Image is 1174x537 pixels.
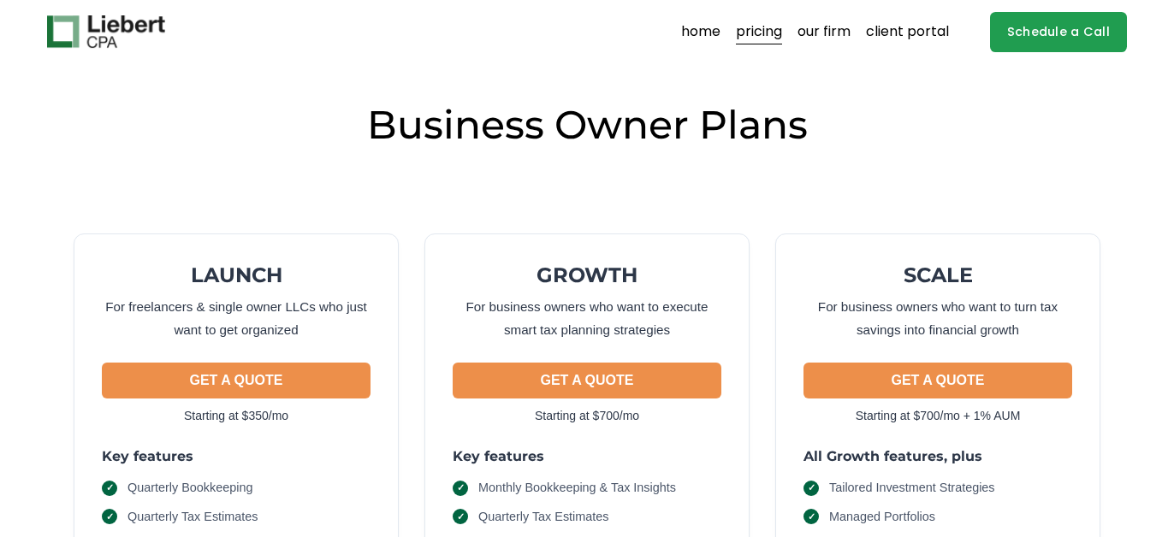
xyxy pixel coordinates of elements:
h3: Key features [453,447,721,465]
span: Tailored Investment Strategies [829,479,995,498]
p: Starting at $700/mo [453,405,721,427]
span: Managed Portfolios [829,508,935,527]
a: our firm [797,18,851,45]
span: Quarterly Bookkeeping [127,479,252,498]
button: GET A QUOTE [102,363,371,398]
h2: GROWTH [453,262,721,288]
a: home [681,18,720,45]
p: For freelancers & single owner LLCs who just want to get organized [102,295,371,342]
h3: All Growth features, plus [803,447,1072,465]
h2: LAUNCH [102,262,371,288]
button: GET A QUOTE [803,363,1072,398]
button: GET A QUOTE [453,363,721,398]
p: For business owners who want to execute smart tax planning strategies [453,295,721,342]
p: For business owners who want to turn tax savings into financial growth [803,295,1072,342]
span: Monthly Bookkeeping & Tax Insights [478,479,676,498]
a: client portal [866,18,949,45]
a: Schedule a Call [990,12,1128,52]
h2: SCALE [803,262,1072,288]
h3: Key features [102,447,371,465]
a: pricing [736,18,782,45]
p: Starting at $700/mo + 1% AUM [803,405,1072,427]
span: Quarterly Tax Estimates [127,508,258,527]
span: Quarterly Tax Estimates [478,508,609,527]
img: Liebert CPA [47,15,165,48]
p: Starting at $350/mo [102,405,371,427]
h2: Business Owner Plans [47,99,1127,150]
